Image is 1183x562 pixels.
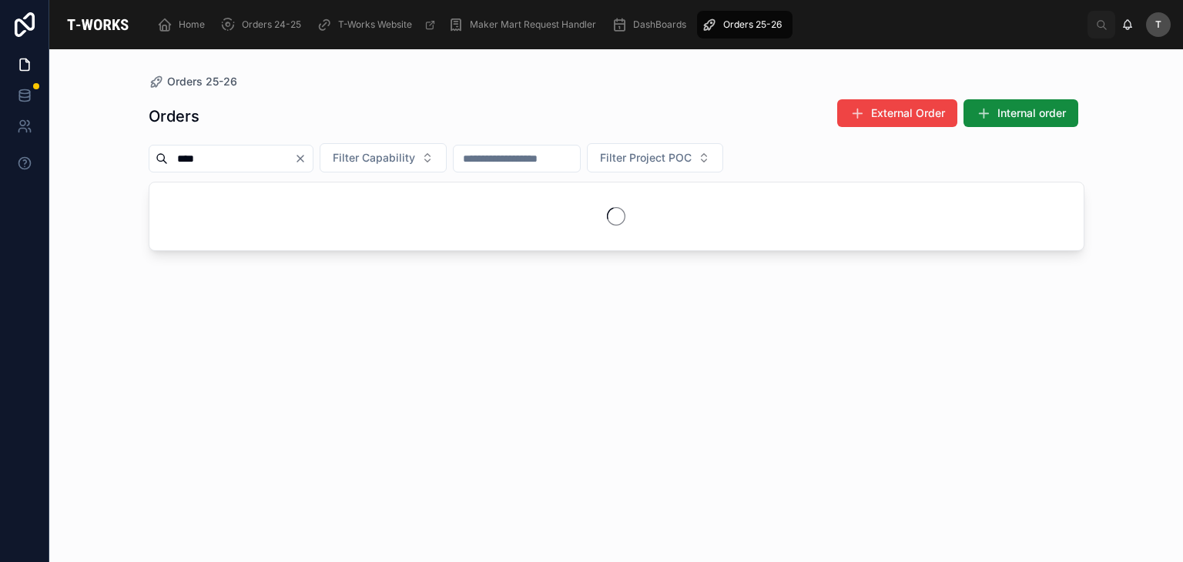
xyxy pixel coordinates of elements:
span: Internal order [997,105,1066,121]
img: App logo [62,12,134,37]
span: Maker Mart Request Handler [470,18,596,31]
span: T [1155,18,1161,31]
button: External Order [837,99,957,127]
a: Orders 25-26 [149,74,237,89]
span: T-Works Website [338,18,412,31]
a: Orders 25-26 [697,11,793,38]
span: Home [179,18,205,31]
span: Orders 25-26 [723,18,782,31]
h1: Orders [149,105,199,127]
span: Orders 25-26 [167,74,237,89]
button: Clear [294,152,313,165]
a: T-Works Website [312,11,444,38]
div: scrollable content [146,8,1087,42]
button: Select Button [587,143,723,172]
span: External Order [871,105,945,121]
span: Filter Project POC [600,150,692,166]
span: DashBoards [633,18,686,31]
span: Orders 24-25 [242,18,301,31]
span: Filter Capability [333,150,415,166]
a: Home [152,11,216,38]
a: Maker Mart Request Handler [444,11,607,38]
button: Internal order [963,99,1078,127]
button: Select Button [320,143,447,172]
a: Orders 24-25 [216,11,312,38]
a: DashBoards [607,11,697,38]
